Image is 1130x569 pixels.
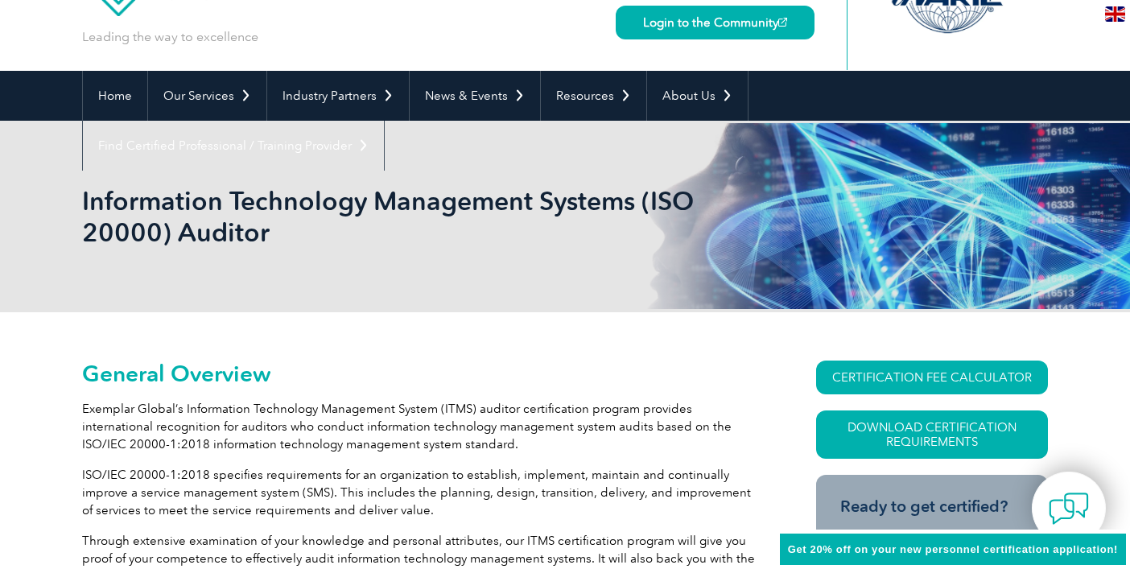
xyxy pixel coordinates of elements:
a: Download Certification Requirements [816,410,1048,459]
a: Resources [541,71,646,121]
a: About Us [647,71,748,121]
h1: Information Technology Management Systems (ISO 20000) Auditor [82,185,700,248]
p: Exemplar Global’s Information Technology Management System (ITMS) auditor certification program p... [82,400,758,453]
a: Find Certified Professional / Training Provider [83,121,384,171]
a: Industry Partners [267,71,409,121]
img: open_square.png [778,18,787,27]
a: CERTIFICATION FEE CALCULATOR [816,361,1048,394]
h3: Ready to get certified? [840,497,1024,517]
a: News & Events [410,71,540,121]
a: Our Services [148,71,266,121]
a: Login to the Community [616,6,815,39]
img: en [1105,6,1125,22]
a: Home [83,71,147,121]
span: Get 20% off on your new personnel certification application! [788,543,1118,555]
h2: General Overview [82,361,758,386]
img: contact-chat.png [1049,489,1089,529]
p: ISO/IEC 20000-1:2018 specifies requirements for an organization to establish, implement, maintain... [82,466,758,519]
p: Leading the way to excellence [82,28,258,46]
